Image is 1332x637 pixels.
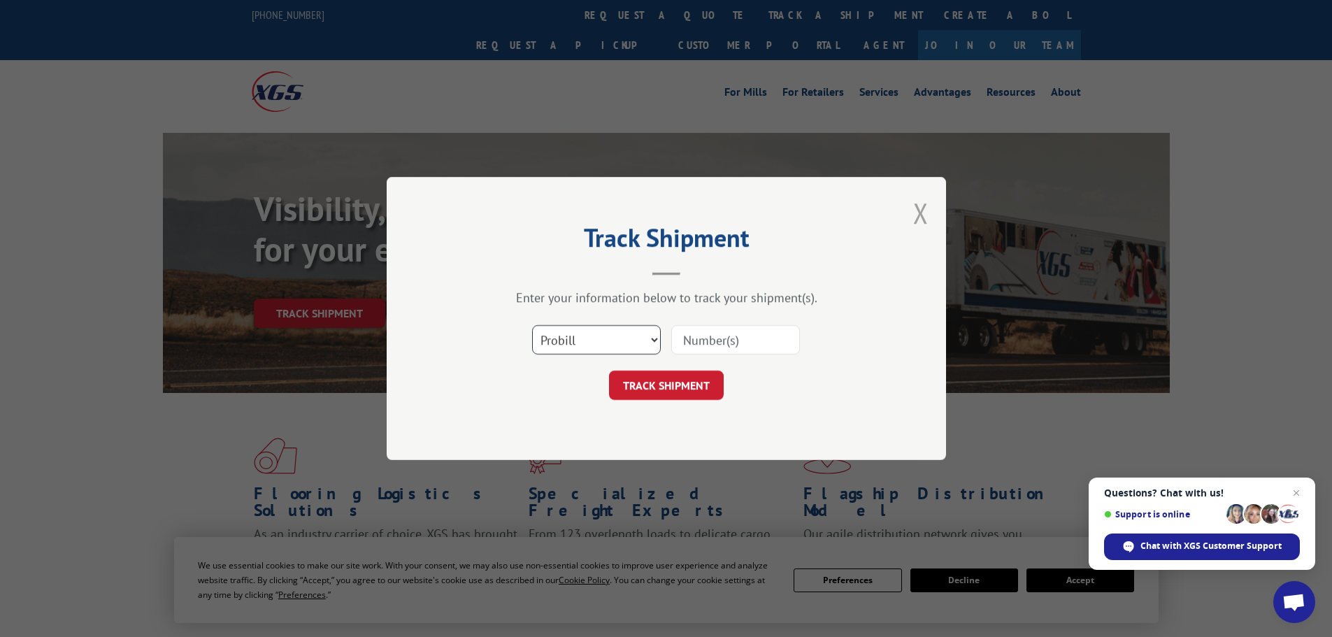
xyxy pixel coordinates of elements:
[1104,509,1222,520] span: Support is online
[457,289,876,306] div: Enter your information below to track your shipment(s).
[457,228,876,255] h2: Track Shipment
[1104,487,1300,499] span: Questions? Chat with us!
[913,194,929,231] button: Close modal
[1104,534,1300,560] div: Chat with XGS Customer Support
[1140,540,1282,552] span: Chat with XGS Customer Support
[671,325,800,355] input: Number(s)
[1288,485,1305,501] span: Close chat
[609,371,724,400] button: TRACK SHIPMENT
[1273,581,1315,623] div: Open chat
